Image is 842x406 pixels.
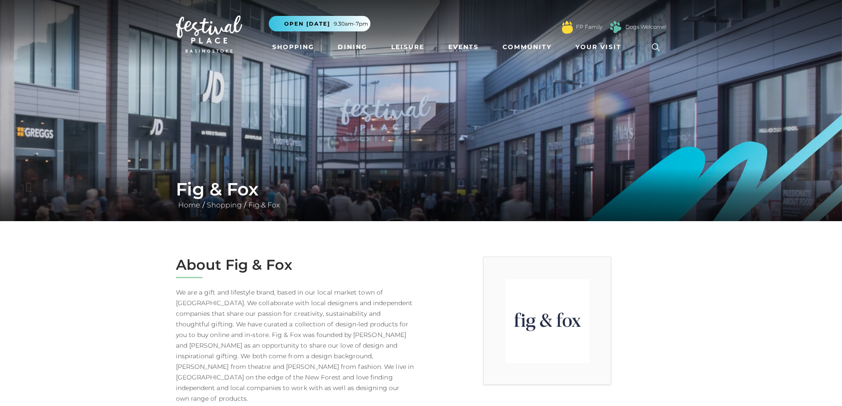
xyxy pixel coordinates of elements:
[334,20,368,28] span: 9.30am-7pm
[169,179,673,211] div: / /
[576,23,602,31] a: FP Family
[246,201,282,209] a: Fig & Fox
[269,39,318,55] a: Shopping
[205,201,244,209] a: Shopping
[176,287,415,404] p: We are a gift and lifestyle brand, based in our local market town of [GEOGRAPHIC_DATA]. We collab...
[575,42,621,52] span: Your Visit
[269,16,370,31] button: Open [DATE] 9.30am-7pm
[572,39,629,55] a: Your Visit
[334,39,371,55] a: Dining
[176,257,415,273] h2: About Fig & Fox
[176,15,242,53] img: Festival Place Logo
[284,20,330,28] span: Open [DATE]
[176,179,667,200] h1: Fig & Fox
[176,201,202,209] a: Home
[625,23,667,31] a: Dogs Welcome!
[388,39,428,55] a: Leisure
[445,39,482,55] a: Events
[499,39,555,55] a: Community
